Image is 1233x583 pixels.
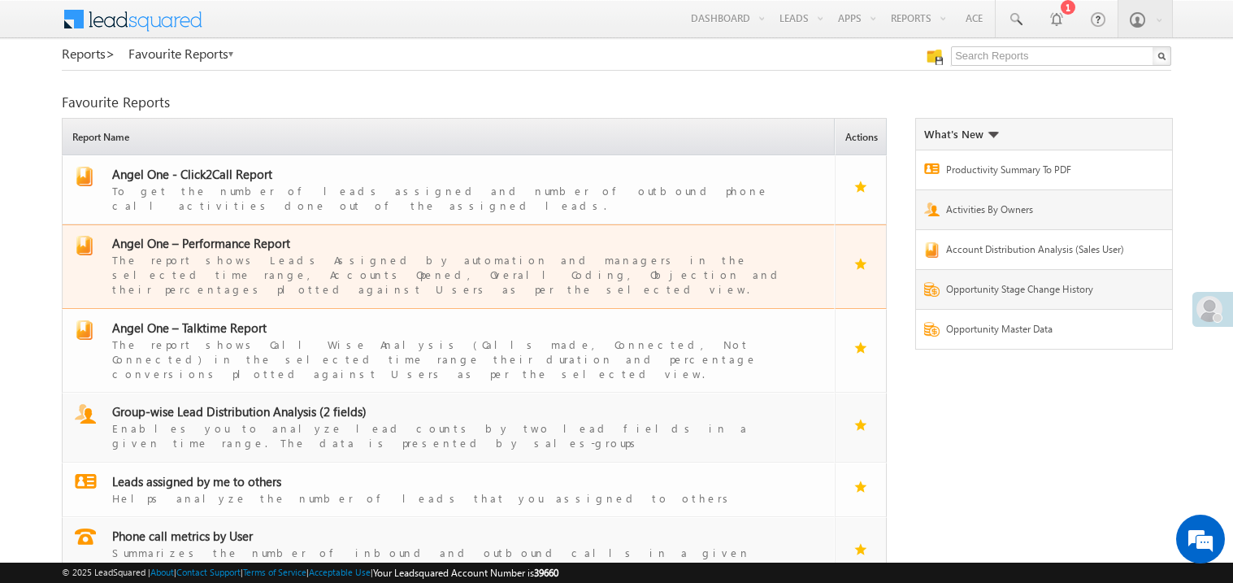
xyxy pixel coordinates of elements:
span: Group-wise Lead Distribution Analysis (2 fields) [112,403,367,420]
img: report [75,529,96,545]
a: report Leads assigned by me to othersHelps analyze the number of leads that you assigned to others [71,474,827,506]
a: report Angel One – Performance ReportThe report shows Leads Assigned by automation and managers i... [71,236,827,297]
a: Account Distribution Analysis (Sales User) [946,242,1136,261]
img: report [75,236,94,255]
div: To get the number of leads assigned and number of outbound phone call activities done out of the ... [112,182,805,213]
a: Activities By Owners [946,202,1136,221]
span: © 2025 LeadSquared | | | | | [62,565,558,581]
div: Summarizes the number of inbound and outbound calls in a given timeperiod by users [112,544,805,575]
input: Search Reports [951,46,1171,66]
span: Angel One - Click2Call Report [112,166,272,182]
div: What's New [924,127,999,141]
img: Report [924,282,940,297]
span: Phone call metrics by User [112,528,253,544]
div: The report shows Leads Assigned by automation and managers in the selected time range, Accounts O... [112,251,805,297]
a: report Angel One - Click2Call ReportTo get the number of leads assigned and number of outbound ph... [71,167,827,213]
div: Helps analyze the number of leads that you assigned to others [112,489,805,506]
a: Favourite Reports [128,46,235,61]
img: Manage all your saved reports! [927,49,943,65]
div: The report shows Call Wise Analysis (Calls made, Connected, Not Connected) in the selected time r... [112,336,805,381]
a: report Angel One – Talktime ReportThe report shows Call Wise Analysis (Calls made, Connected, Not... [71,320,827,381]
a: Reports> [62,46,115,61]
span: Report Name [67,121,834,154]
img: Report [924,202,940,216]
span: Leads assigned by me to others [112,473,281,489]
span: Angel One – Performance Report [112,235,290,251]
img: Report [924,322,940,337]
img: Report [924,242,940,258]
a: report Phone call metrics by UserSummarizes the number of inbound and outbound calls in a given t... [71,529,827,575]
a: report Group-wise Lead Distribution Analysis (2 fields)Enables you to analyze lead counts by two ... [71,404,827,450]
a: Terms of Service [243,567,306,577]
img: What's new [988,132,999,138]
div: Favourite Reports [62,95,1171,110]
span: Your Leadsquared Account Number is [373,567,558,579]
span: Angel One – Talktime Report [112,320,267,336]
a: About [150,567,174,577]
img: Report [924,163,940,174]
span: 39660 [534,567,558,579]
a: Contact Support [176,567,241,577]
a: Opportunity Master Data [946,322,1136,341]
span: > [106,44,115,63]
a: Productivity Summary To PDF [946,163,1136,181]
a: Acceptable Use [309,567,371,577]
div: Enables you to analyze lead counts by two lead fields in a given time range. The data is presente... [112,420,805,450]
img: report [75,320,94,340]
span: Actions [840,121,886,154]
a: Opportunity Stage Change History [946,282,1136,301]
img: report [75,474,97,489]
img: report [75,167,94,186]
img: report [75,404,96,424]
